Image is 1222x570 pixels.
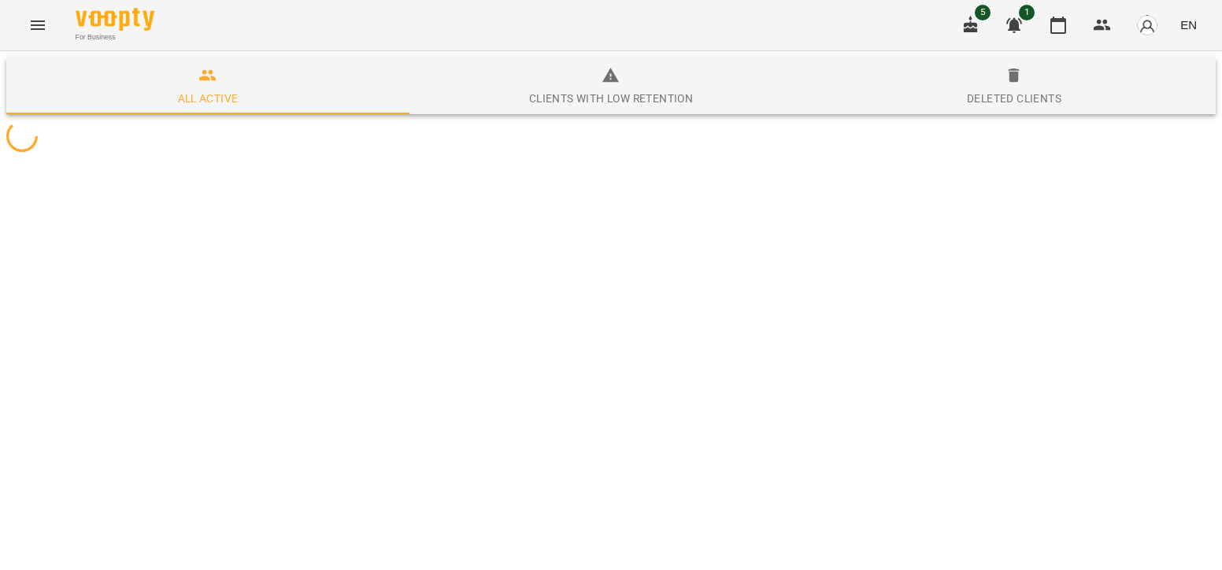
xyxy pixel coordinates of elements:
button: EN [1174,10,1203,39]
img: Voopty Logo [76,8,154,31]
div: All active [178,89,239,108]
div: Deleted clients [967,89,1061,108]
span: EN [1180,17,1197,33]
span: 1 [1019,5,1035,20]
img: avatar_s.png [1136,14,1158,36]
button: Menu [19,6,57,44]
div: Clients with low retention [529,89,693,108]
span: 5 [975,5,991,20]
span: For Business [76,32,154,43]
